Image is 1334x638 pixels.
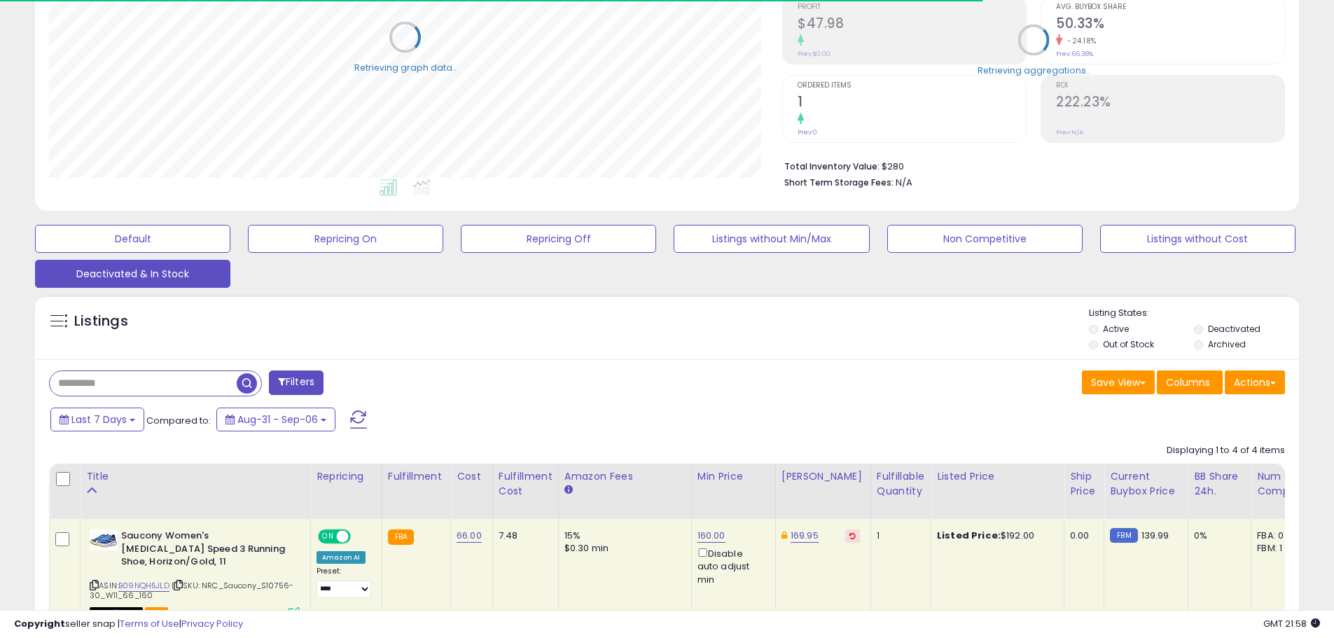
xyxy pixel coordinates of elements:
[937,529,1001,542] b: Listed Price:
[564,484,573,497] small: Amazon Fees.
[877,469,925,499] div: Fulfillable Quantity
[120,617,179,630] a: Terms of Use
[1110,528,1137,543] small: FBM
[146,414,211,427] span: Compared to:
[564,542,681,555] div: $0.30 min
[388,469,445,484] div: Fulfillment
[791,529,819,543] a: 169.95
[697,469,770,484] div: Min Price
[1208,323,1260,335] label: Deactivated
[887,225,1083,253] button: Non Competitive
[1194,529,1240,542] div: 0%
[697,529,725,543] a: 160.00
[317,567,371,598] div: Preset:
[1157,370,1223,394] button: Columns
[317,469,376,484] div: Repricing
[35,225,230,253] button: Default
[937,529,1053,542] div: $192.00
[1257,469,1308,499] div: Num of Comp.
[74,312,128,331] h5: Listings
[35,260,230,288] button: Deactivated & In Stock
[1208,338,1246,350] label: Archived
[457,469,487,484] div: Cost
[317,551,366,564] div: Amazon AI
[1263,617,1320,630] span: 2025-09-14 21:58 GMT
[499,529,548,542] div: 7.48
[118,580,169,592] a: B09NQH5JLD
[269,370,324,395] button: Filters
[781,469,865,484] div: [PERSON_NAME]
[457,529,482,543] a: 66.00
[1257,529,1303,542] div: FBA: 0
[14,618,243,631] div: seller snap | |
[674,225,869,253] button: Listings without Min/Max
[237,412,318,427] span: Aug-31 - Sep-06
[216,408,335,431] button: Aug-31 - Sep-06
[1167,444,1285,457] div: Displaying 1 to 4 of 4 items
[90,529,300,618] div: ASIN:
[71,412,127,427] span: Last 7 Days
[1070,469,1098,499] div: Ship Price
[877,529,920,542] div: 1
[349,531,371,543] span: OFF
[1082,370,1155,394] button: Save View
[388,529,414,545] small: FBA
[145,607,169,619] span: FBA
[461,225,656,253] button: Repricing Off
[1103,338,1154,350] label: Out of Stock
[499,469,553,499] div: Fulfillment Cost
[937,469,1058,484] div: Listed Price
[90,580,293,601] span: | SKU: NRC_Saucony_S10756-30_W11_66_160
[1257,542,1303,555] div: FBM: 1
[697,546,765,586] div: Disable auto adjust min
[90,529,118,550] img: 41pGH2nrjSL._SL40_.jpg
[564,529,681,542] div: 15%
[1194,469,1245,499] div: BB Share 24h.
[50,408,144,431] button: Last 7 Days
[121,529,291,572] b: Saucony Women's [MEDICAL_DATA] Speed 3 Running Shoe, Horizon/Gold, 11
[1166,375,1210,389] span: Columns
[1110,469,1182,499] div: Current Buybox Price
[248,225,443,253] button: Repricing On
[1070,529,1093,542] div: 0.00
[1089,307,1299,320] p: Listing States:
[1225,370,1285,394] button: Actions
[1103,323,1129,335] label: Active
[14,617,65,630] strong: Copyright
[564,469,686,484] div: Amazon Fees
[319,531,337,543] span: ON
[1141,529,1169,542] span: 139.99
[354,61,457,74] div: Retrieving graph data..
[86,469,305,484] div: Title
[90,607,143,619] span: All listings that are unavailable for purchase on Amazon for any reason other than out-of-stock
[978,64,1090,76] div: Retrieving aggregations..
[181,617,243,630] a: Privacy Policy
[1100,225,1295,253] button: Listings without Cost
